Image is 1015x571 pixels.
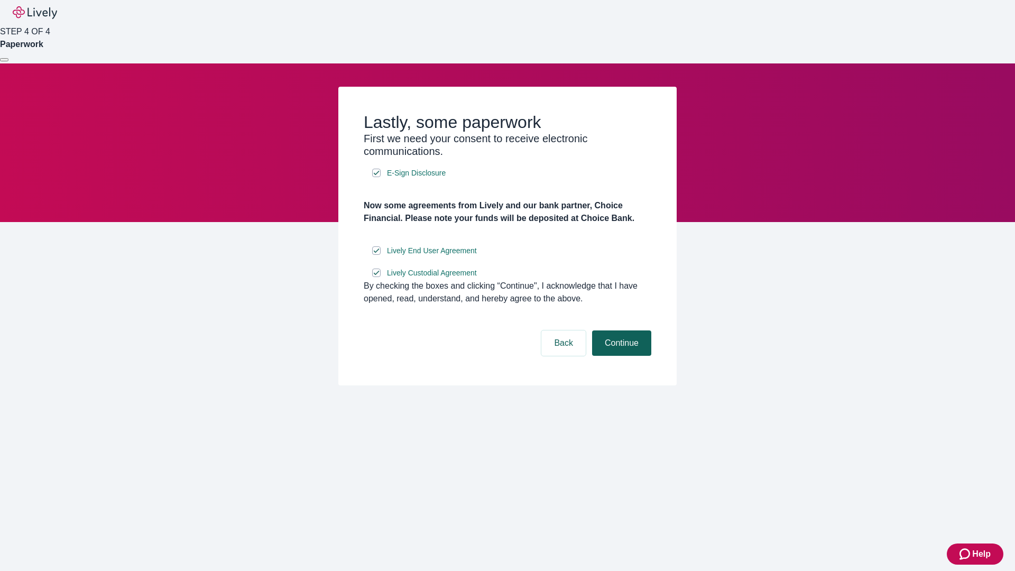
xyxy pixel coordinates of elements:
button: Continue [592,330,651,356]
button: Back [541,330,586,356]
span: Help [972,548,991,560]
img: Lively [13,6,57,19]
a: e-sign disclosure document [385,167,448,180]
svg: Zendesk support icon [959,548,972,560]
button: Zendesk support iconHelp [947,544,1003,565]
a: e-sign disclosure document [385,244,479,257]
h2: Lastly, some paperwork [364,112,651,132]
div: By checking the boxes and clicking “Continue", I acknowledge that I have opened, read, understand... [364,280,651,305]
a: e-sign disclosure document [385,266,479,280]
span: Lively End User Agreement [387,245,477,256]
span: E-Sign Disclosure [387,168,446,179]
h3: First we need your consent to receive electronic communications. [364,132,651,158]
span: Lively Custodial Agreement [387,268,477,279]
h4: Now some agreements from Lively and our bank partner, Choice Financial. Please note your funds wi... [364,199,651,225]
